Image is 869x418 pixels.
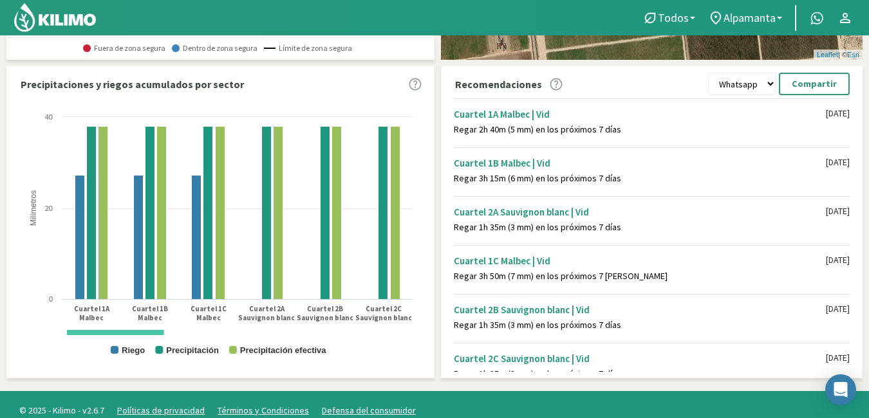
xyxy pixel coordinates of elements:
span: Fuera de zona segura [83,44,165,53]
div: Cuartel 1C Malbec | Vid [454,255,826,267]
text: Cuartel 1B Malbec [132,304,168,322]
div: | © [814,50,863,60]
text: Cuartel 2B Sauvignon blanc [297,304,353,322]
span: Dentro de zona segura [172,44,257,53]
text: Cuartel 2A Sauvignon blanc [238,304,295,322]
img: Kilimo [13,2,97,33]
div: [DATE] [826,157,850,168]
div: Cuartel 2C Sauvignon blanc | Vid [454,352,826,365]
div: Open Intercom Messenger [825,374,856,405]
div: Regar 1h 35m (3 mm) en los próximos 7 días [454,368,826,379]
div: Regar 1h 35m (3 mm) en los próximos 7 días [454,222,826,233]
div: [DATE] [826,255,850,266]
text: 40 [45,113,53,121]
text: Riego [122,345,145,355]
text: Cuartel 1C Malbec [191,304,227,322]
p: Precipitaciones y riegos acumulados por sector [21,77,244,92]
div: Regar 1h 35m (3 mm) en los próximos 7 días [454,320,826,331]
a: Esri [847,51,859,59]
text: Precipitación [166,345,219,355]
div: [DATE] [826,304,850,314]
div: Regar 3h 50m (7 mm) en los próximos 7 [PERSON_NAME] [454,271,826,282]
text: Precipitación efectiva [240,345,326,355]
a: Políticas de privacidad [117,404,205,416]
span: Límite de zona segura [264,44,352,53]
div: Cuartel 2B Sauvignon blanc | Vid [454,304,826,316]
text: 0 [49,295,53,303]
span: © 2025 - Kilimo - v2.6.7 [13,404,111,417]
div: Cuartel 1A Malbec | Vid [454,108,826,120]
div: Cuartel 2A Sauvignon blanc | Vid [454,206,826,218]
div: [DATE] [826,352,850,363]
text: Cuartel 1A Malbec [74,304,110,322]
div: Regar 2h 40m (5 mm) en los próximos 7 días [454,124,826,135]
text: 20 [45,204,53,212]
p: Recomendaciones [455,77,542,92]
a: Términos y Condiciones [218,404,309,416]
span: Alpamanta [724,11,776,24]
span: Todos [658,11,689,24]
p: Compartir [792,77,837,91]
div: Cuartel 1B Malbec | Vid [454,157,826,169]
text: Milímetros [29,190,38,226]
a: Leaflet [817,51,838,59]
div: Regar 3h 15m (6 mm) en los próximos 7 días [454,173,826,184]
a: Defensa del consumidor [322,404,416,416]
text: Cuartel 2C Sauvignon blanc [355,304,412,322]
button: Compartir [779,73,850,95]
div: [DATE] [826,206,850,217]
div: [DATE] [826,108,850,119]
